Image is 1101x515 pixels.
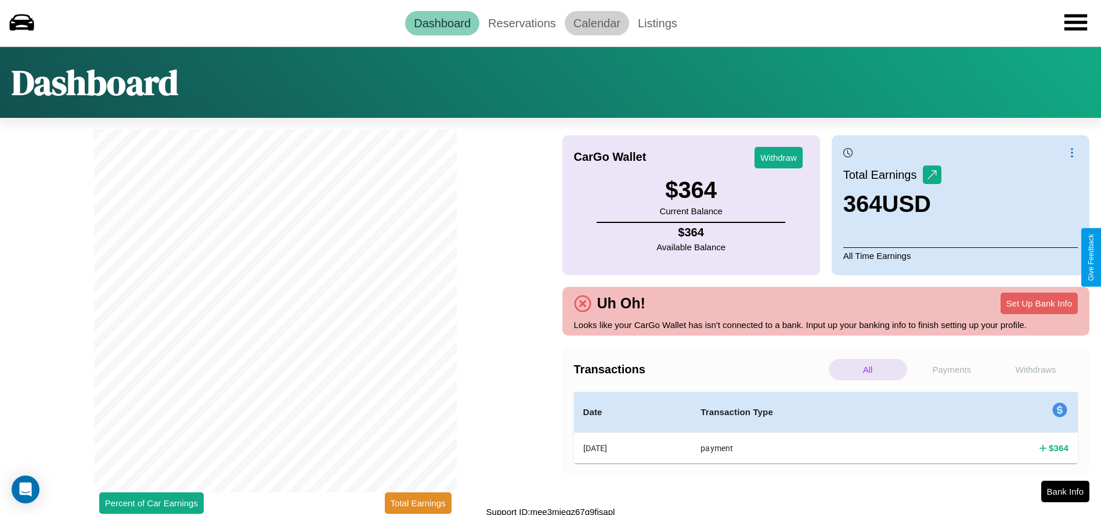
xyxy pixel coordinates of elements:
div: Open Intercom Messenger [12,476,39,503]
p: All Time Earnings [843,247,1078,264]
h3: $ 364 [659,177,722,203]
h4: Date [583,405,683,419]
button: Withdraw [755,147,803,168]
button: Percent of Car Earnings [99,492,204,514]
h4: Uh Oh! [591,295,651,312]
button: Set Up Bank Info [1001,293,1078,314]
p: Total Earnings [843,164,923,185]
h4: $ 364 [1049,442,1068,454]
p: Payments [913,359,991,380]
button: Bank Info [1041,481,1089,502]
table: simple table [574,392,1078,463]
h4: Transaction Type [701,405,932,419]
p: Available Balance [656,239,725,255]
a: Calendar [565,11,629,35]
h4: Transactions [574,363,826,376]
p: Current Balance [659,203,722,219]
a: Listings [629,11,686,35]
button: Total Earnings [385,492,452,514]
th: [DATE] [574,433,692,464]
th: payment [691,433,941,464]
h1: Dashboard [12,59,178,106]
p: All [829,359,907,380]
h3: 364 USD [843,191,941,217]
a: Reservations [479,11,565,35]
h4: CarGo Wallet [574,150,647,164]
h4: $ 364 [656,226,725,239]
div: Give Feedback [1087,234,1095,281]
p: Withdraws [997,359,1075,380]
p: Looks like your CarGo Wallet has isn't connected to a bank. Input up your banking info to finish ... [574,317,1078,333]
a: Dashboard [405,11,479,35]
